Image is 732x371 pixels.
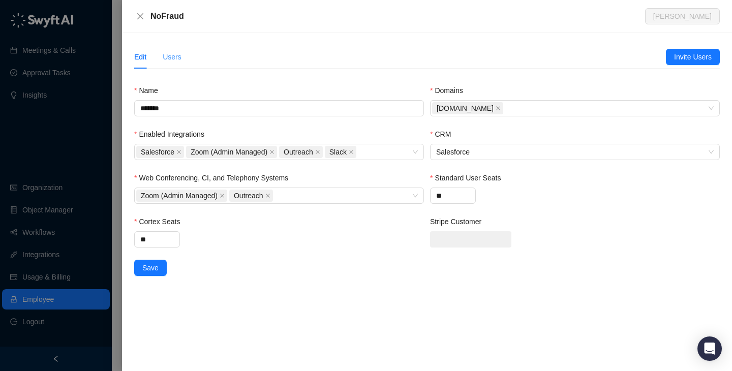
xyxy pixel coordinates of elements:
input: Web Conferencing, CI, and Telephony Systems [275,192,277,200]
span: close [265,193,270,198]
label: Enabled Integrations [134,129,211,140]
span: Outreach [229,190,273,202]
span: close [349,149,354,154]
button: Close [134,10,146,22]
label: Standard User Seats [430,172,508,183]
span: close [269,149,274,154]
button: Save [134,260,167,276]
span: Salesforce [136,146,184,158]
span: close [315,149,320,154]
div: Users [163,51,181,63]
span: Zoom (Admin Managed) [191,146,267,158]
span: close [176,149,181,154]
span: Salesforce [141,146,174,158]
label: Cortex Seats [134,216,187,227]
span: Outreach [279,146,323,158]
div: NoFraud [150,10,645,22]
span: close [220,193,225,198]
span: Slack [325,146,356,158]
span: Zoom (Admin Managed) [141,190,218,201]
button: Invite Users [666,49,720,65]
span: nofraud.com [432,102,503,114]
input: Name [134,100,424,116]
button: [PERSON_NAME] [645,8,720,24]
span: Invite Users [674,51,712,63]
span: Salesforce [436,144,714,160]
label: Domains [430,85,470,96]
span: Slack [329,146,347,158]
div: Edit [134,51,146,63]
input: Enabled Integrations [358,148,360,156]
input: Cortex Seats [135,232,179,247]
span: Zoom (Admin Managed) [136,190,227,202]
span: Zoom (Admin Managed) [186,146,277,158]
span: Outreach [234,190,263,201]
label: Name [134,85,165,96]
span: [DOMAIN_NAME] [437,103,494,114]
input: Standard User Seats [431,188,475,203]
span: Outreach [284,146,313,158]
label: Stripe Customer [430,216,489,227]
span: Save [142,262,159,273]
span: close [136,12,144,20]
label: CRM [430,129,458,140]
label: Web Conferencing, CI, and Telephony Systems [134,172,295,183]
input: Domains [505,105,507,112]
div: Open Intercom Messenger [697,336,722,361]
span: close [496,106,501,111]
